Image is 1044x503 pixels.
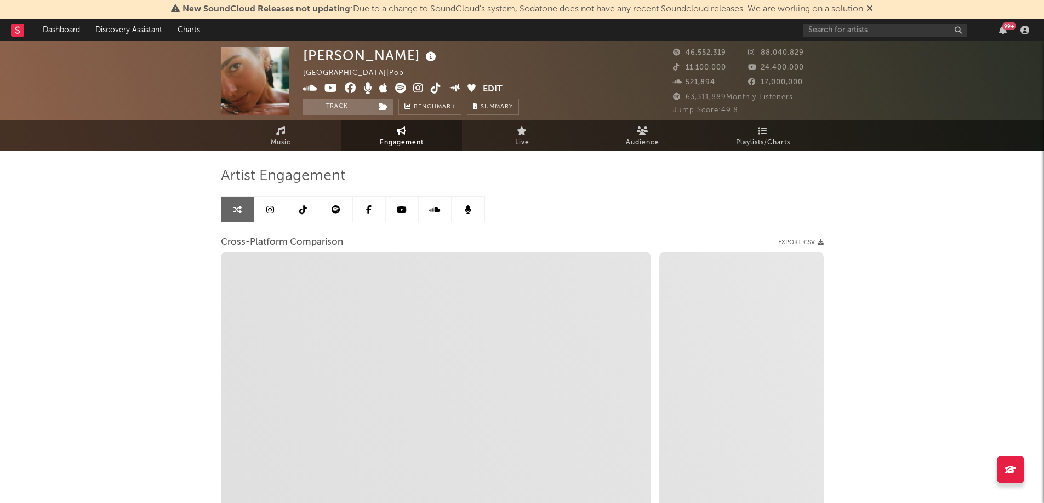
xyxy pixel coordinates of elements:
[515,136,529,149] span: Live
[999,26,1007,34] button: 99+
[673,107,738,114] span: Jump Score: 49.8
[481,104,513,110] span: Summary
[380,136,424,149] span: Engagement
[803,24,967,37] input: Search for artists
[483,83,503,96] button: Edit
[271,136,291,149] span: Music
[748,64,804,71] span: 24,400,000
[748,49,804,56] span: 88,040,829
[303,99,372,115] button: Track
[341,120,462,151] a: Engagement
[673,94,793,101] span: 63,311,889 Monthly Listeners
[703,120,824,151] a: Playlists/Charts
[626,136,659,149] span: Audience
[182,5,863,14] span: : Due to a change to SoundCloud's system, Sodatone does not have any recent Soundcloud releases. ...
[583,120,703,151] a: Audience
[467,99,519,115] button: Summary
[462,120,583,151] a: Live
[88,19,170,41] a: Discovery Assistant
[1002,22,1016,30] div: 99 +
[398,99,461,115] a: Benchmark
[221,120,341,151] a: Music
[414,101,455,114] span: Benchmark
[866,5,873,14] span: Dismiss
[748,79,803,86] span: 17,000,000
[673,49,726,56] span: 46,552,319
[221,236,343,249] span: Cross-Platform Comparison
[673,79,715,86] span: 521,894
[303,67,417,80] div: [GEOGRAPHIC_DATA] | Pop
[170,19,208,41] a: Charts
[673,64,726,71] span: 11,100,000
[182,5,350,14] span: New SoundCloud Releases not updating
[35,19,88,41] a: Dashboard
[303,47,439,65] div: [PERSON_NAME]
[736,136,790,149] span: Playlists/Charts
[221,170,345,183] span: Artist Engagement
[778,239,824,246] button: Export CSV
